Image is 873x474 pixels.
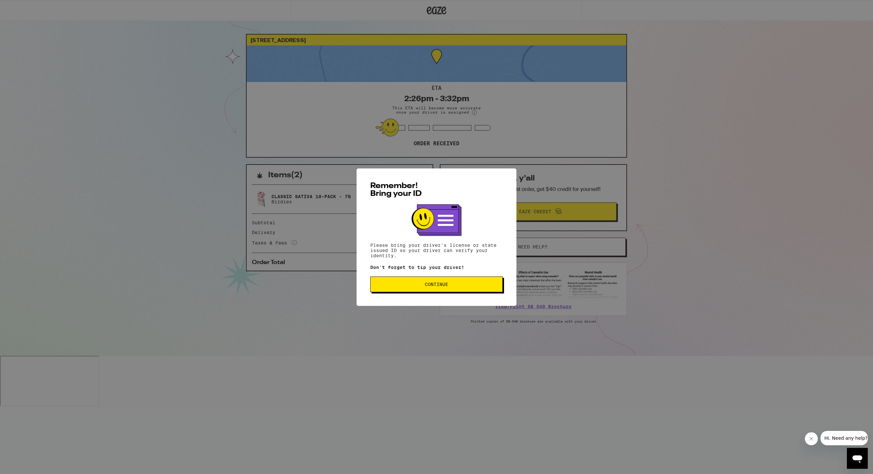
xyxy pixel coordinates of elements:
p: Don't forget to tip your driver! [370,265,503,270]
span: Remember! Bring your ID [370,182,422,198]
iframe: Close message [805,432,818,445]
iframe: Button to launch messaging window [847,448,868,469]
p: Please bring your driver's license or state issued ID so your driver can verify your identity. [370,243,503,258]
span: Continue [425,282,448,287]
button: Continue [370,276,503,292]
iframe: Message from company [820,431,868,445]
